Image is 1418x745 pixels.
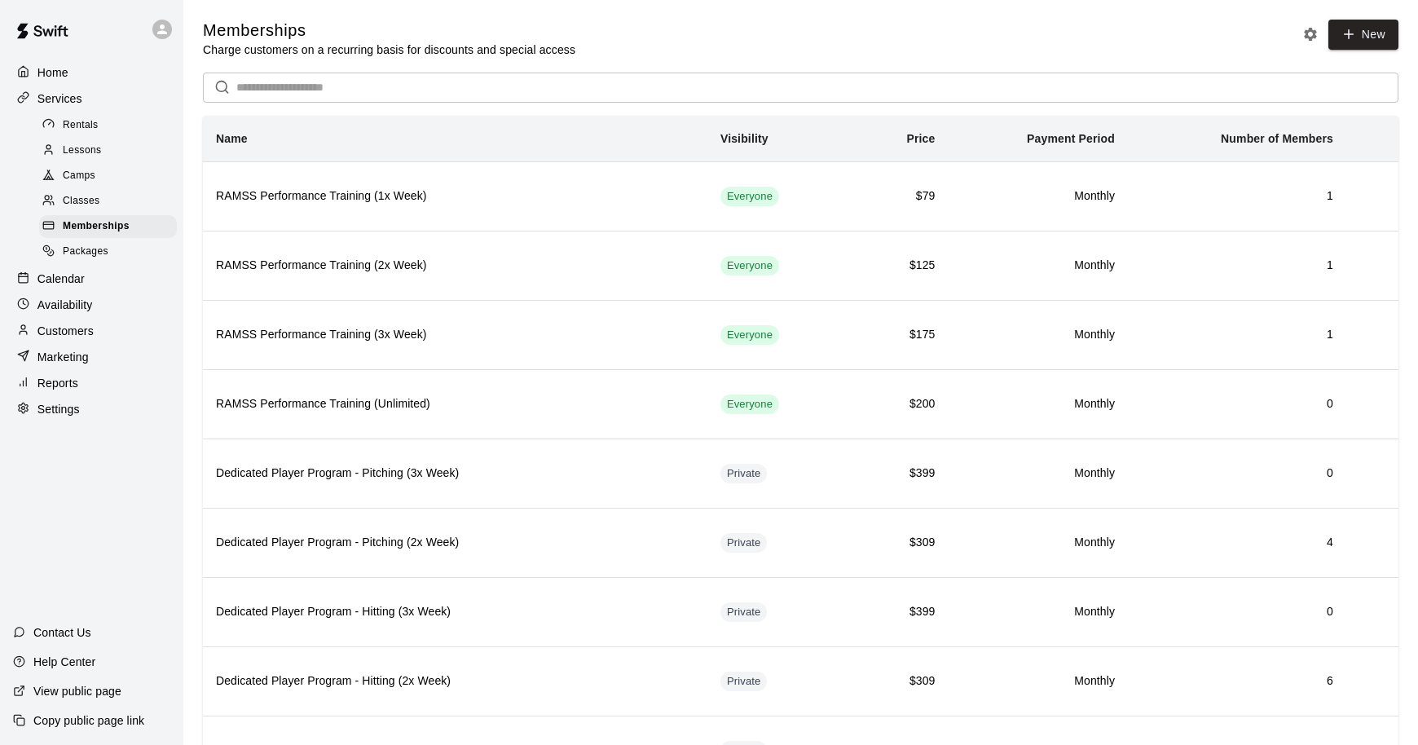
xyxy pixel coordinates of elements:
[33,712,144,729] p: Copy public page link
[63,117,99,134] span: Rentals
[1141,465,1333,483] h6: 0
[720,328,779,343] span: Everyone
[720,466,768,482] span: Private
[37,375,78,391] p: Reports
[39,112,183,138] a: Rentals
[13,60,170,85] a: Home
[854,395,935,413] h6: $200
[216,465,694,483] h6: Dedicated Player Program - Pitching (3x Week)
[1298,22,1323,46] button: Memberships settings
[961,257,1115,275] h6: Monthly
[37,349,89,365] p: Marketing
[63,193,99,209] span: Classes
[33,683,121,699] p: View public page
[961,603,1115,621] h6: Monthly
[854,326,935,344] h6: $175
[1141,395,1333,413] h6: 0
[961,534,1115,552] h6: Monthly
[63,168,95,184] span: Camps
[37,271,85,287] p: Calendar
[1141,534,1333,552] h6: 4
[63,244,108,260] span: Packages
[854,257,935,275] h6: $125
[1328,20,1398,50] a: New
[39,214,183,240] a: Memberships
[13,371,170,395] a: Reports
[720,533,768,553] div: This membership is hidden from the memberships page
[39,164,183,189] a: Camps
[39,165,177,187] div: Camps
[13,397,170,421] a: Settings
[216,326,694,344] h6: RAMSS Performance Training (3x Week)
[1141,187,1333,205] h6: 1
[1141,257,1333,275] h6: 1
[961,326,1115,344] h6: Monthly
[13,267,170,291] a: Calendar
[720,258,779,274] span: Everyone
[63,143,102,159] span: Lessons
[13,293,170,317] a: Availability
[1141,603,1333,621] h6: 0
[720,256,779,276] div: This membership is visible to all customers
[13,86,170,111] a: Services
[216,534,694,552] h6: Dedicated Player Program - Pitching (2x Week)
[13,345,170,369] a: Marketing
[39,138,183,163] a: Lessons
[216,132,248,145] b: Name
[37,90,82,107] p: Services
[216,672,694,690] h6: Dedicated Player Program - Hitting (2x Week)
[961,395,1115,413] h6: Monthly
[39,114,177,137] div: Rentals
[216,395,694,413] h6: RAMSS Performance Training (Unlimited)
[216,257,694,275] h6: RAMSS Performance Training (2x Week)
[720,536,768,551] span: Private
[720,674,768,690] span: Private
[854,672,935,690] h6: $309
[854,603,935,621] h6: $399
[39,189,183,214] a: Classes
[39,139,177,162] div: Lessons
[39,190,177,213] div: Classes
[216,603,694,621] h6: Dedicated Player Program - Hitting (3x Week)
[720,464,768,483] div: This membership is hidden from the memberships page
[1027,132,1115,145] b: Payment Period
[720,189,779,205] span: Everyone
[203,20,575,42] h5: Memberships
[720,672,768,691] div: This membership is hidden from the memberships page
[854,187,935,205] h6: $79
[39,240,177,263] div: Packages
[1141,672,1333,690] h6: 6
[37,64,68,81] p: Home
[854,534,935,552] h6: $309
[720,395,779,414] div: This membership is visible to all customers
[1141,326,1333,344] h6: 1
[720,602,768,622] div: This membership is hidden from the memberships page
[37,323,94,339] p: Customers
[961,672,1115,690] h6: Monthly
[720,132,768,145] b: Visibility
[33,624,91,641] p: Contact Us
[216,187,694,205] h6: RAMSS Performance Training (1x Week)
[37,297,93,313] p: Availability
[854,465,935,483] h6: $399
[1221,132,1333,145] b: Number of Members
[720,605,768,620] span: Private
[720,325,779,345] div: This membership is visible to all customers
[906,132,935,145] b: Price
[39,240,183,265] a: Packages
[720,187,779,206] div: This membership is visible to all customers
[961,465,1115,483] h6: Monthly
[13,319,170,343] a: Customers
[961,187,1115,205] h6: Monthly
[33,654,95,670] p: Help Center
[203,42,575,58] p: Charge customers on a recurring basis for discounts and special access
[37,401,80,417] p: Settings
